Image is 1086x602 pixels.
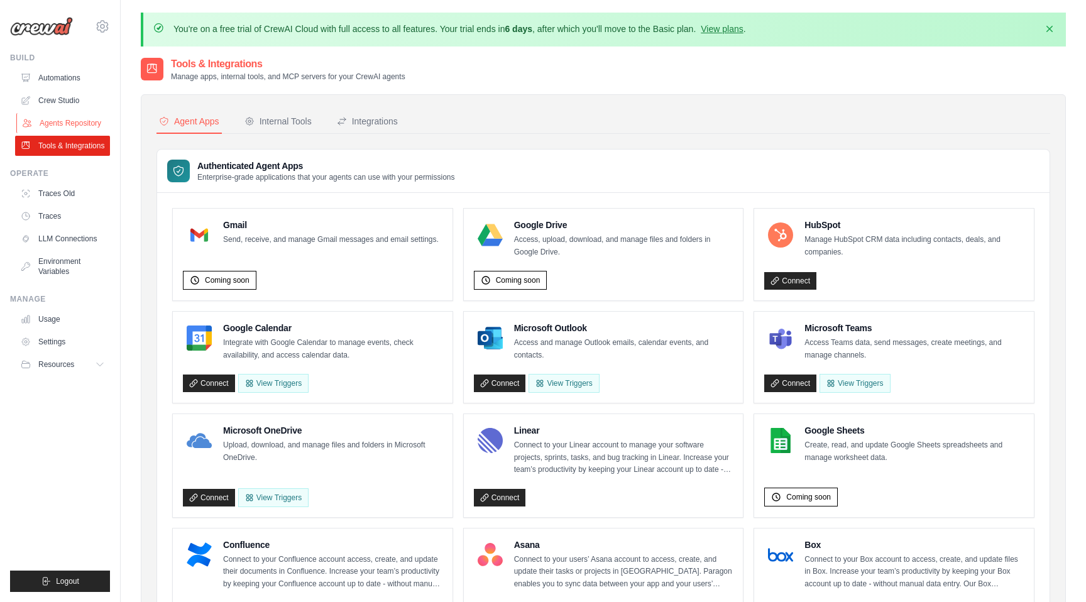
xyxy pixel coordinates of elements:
[197,172,455,182] p: Enterprise-grade applications that your agents can use with your permissions
[804,337,1024,361] p: Access Teams data, send messages, create meetings, and manage channels.
[514,337,733,361] p: Access and manage Outlook emails, calendar events, and contacts.
[478,222,503,248] img: Google Drive Logo
[514,554,733,591] p: Connect to your users’ Asana account to access, create, and update their tasks or projects in [GE...
[10,168,110,178] div: Operate
[804,219,1024,231] h4: HubSpot
[514,539,733,551] h4: Asana
[478,326,503,351] img: Microsoft Outlook Logo
[223,219,439,231] h4: Gmail
[15,251,110,282] a: Environment Variables
[171,72,405,82] p: Manage apps, internal tools, and MCP servers for your CrewAI agents
[223,337,442,361] p: Integrate with Google Calendar to manage events, check availability, and access calendar data.
[16,113,111,133] a: Agents Repository
[15,68,110,88] a: Automations
[15,183,110,204] a: Traces Old
[529,374,599,393] : View Triggers
[238,488,309,507] : View Triggers
[223,439,442,464] p: Upload, download, and manage files and folders in Microsoft OneDrive.
[56,576,79,586] span: Logout
[514,234,733,258] p: Access, upload, download, and manage files and folders in Google Drive.
[173,23,746,35] p: You're on a free trial of CrewAI Cloud with full access to all features. Your trial ends in , aft...
[804,439,1024,464] p: Create, read, and update Google Sheets spreadsheets and manage worksheet data.
[10,294,110,304] div: Manage
[183,375,235,392] a: Connect
[223,424,442,437] h4: Microsoft OneDrive
[15,354,110,375] button: Resources
[187,326,212,351] img: Google Calendar Logo
[187,222,212,248] img: Gmail Logo
[804,424,1024,437] h4: Google Sheets
[804,554,1024,591] p: Connect to your Box account to access, create, and update files in Box. Increase your team’s prod...
[223,322,442,334] h4: Google Calendar
[156,110,222,134] button: Agent Apps
[478,542,503,567] img: Asana Logo
[768,222,793,248] img: HubSpot Logo
[159,115,219,128] div: Agent Apps
[474,489,526,506] a: Connect
[514,219,733,231] h4: Google Drive
[223,539,442,551] h4: Confluence
[15,136,110,156] a: Tools & Integrations
[15,229,110,249] a: LLM Connections
[514,439,733,476] p: Connect to your Linear account to manage your software projects, sprints, tasks, and bug tracking...
[474,375,526,392] a: Connect
[183,489,235,506] a: Connect
[238,374,309,393] button: View Triggers
[244,115,312,128] div: Internal Tools
[764,375,816,392] a: Connect
[334,110,400,134] button: Integrations
[514,424,733,437] h4: Linear
[15,206,110,226] a: Traces
[496,275,540,285] span: Coming soon
[15,90,110,111] a: Crew Studio
[15,332,110,352] a: Settings
[223,234,439,246] p: Send, receive, and manage Gmail messages and email settings.
[171,57,405,72] h2: Tools & Integrations
[10,53,110,63] div: Build
[197,160,455,172] h3: Authenticated Agent Apps
[10,17,73,36] img: Logo
[768,542,793,567] img: Box Logo
[514,322,733,334] h4: Microsoft Outlook
[478,428,503,453] img: Linear Logo
[804,322,1024,334] h4: Microsoft Teams
[768,326,793,351] img: Microsoft Teams Logo
[187,428,212,453] img: Microsoft OneDrive Logo
[10,571,110,592] button: Logout
[764,272,816,290] a: Connect
[223,554,442,591] p: Connect to your Confluence account access, create, and update their documents in Confluence. Incr...
[786,492,831,502] span: Coming soon
[701,24,743,34] a: View plans
[804,234,1024,258] p: Manage HubSpot CRM data including contacts, deals, and companies.
[205,275,250,285] span: Coming soon
[337,115,398,128] div: Integrations
[187,542,212,567] img: Confluence Logo
[38,359,74,369] span: Resources
[768,428,793,453] img: Google Sheets Logo
[505,24,532,34] strong: 6 days
[242,110,314,134] button: Internal Tools
[804,539,1024,551] h4: Box
[820,374,890,393] : View Triggers
[15,309,110,329] a: Usage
